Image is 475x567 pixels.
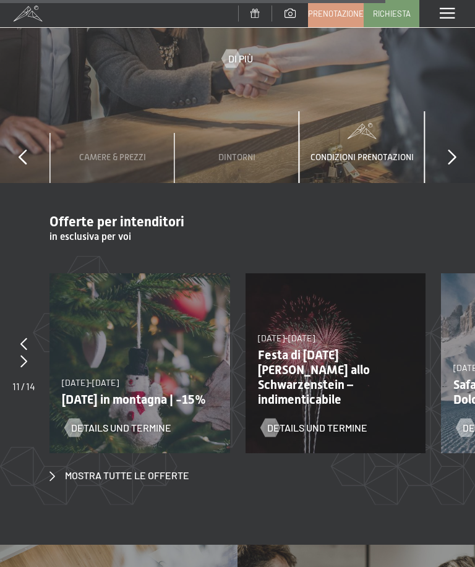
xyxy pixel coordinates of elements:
[364,1,419,27] a: Richiesta
[222,52,253,66] a: Di più
[65,469,189,482] span: Mostra tutte le offerte
[62,392,208,407] p: [DATE] in montagna | -15%
[258,347,404,407] p: Festa di [DATE][PERSON_NAME] allo Schwarzenstein – indimenticabile
[218,152,255,162] span: Dintorni
[21,380,25,392] span: /
[373,8,411,19] span: Richiesta
[65,421,171,435] a: Details und Termine
[228,52,253,66] span: Di più
[49,231,131,242] span: in esclusiva per voi
[267,421,367,435] span: Details und Termine
[309,1,363,27] a: Prenotazione
[49,214,184,229] span: Offerte per intenditori
[71,421,171,435] span: Details und Termine
[261,421,367,435] a: Details und Termine
[258,333,315,343] span: [DATE]-[DATE]
[310,152,414,162] span: Condizioni prenotazioni
[62,377,119,388] span: [DATE]-[DATE]
[308,8,364,19] span: Prenotazione
[49,469,189,482] a: Mostra tutte le offerte
[79,152,146,162] span: Camere & Prezzi
[12,380,20,392] span: 11
[26,380,35,392] span: 14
